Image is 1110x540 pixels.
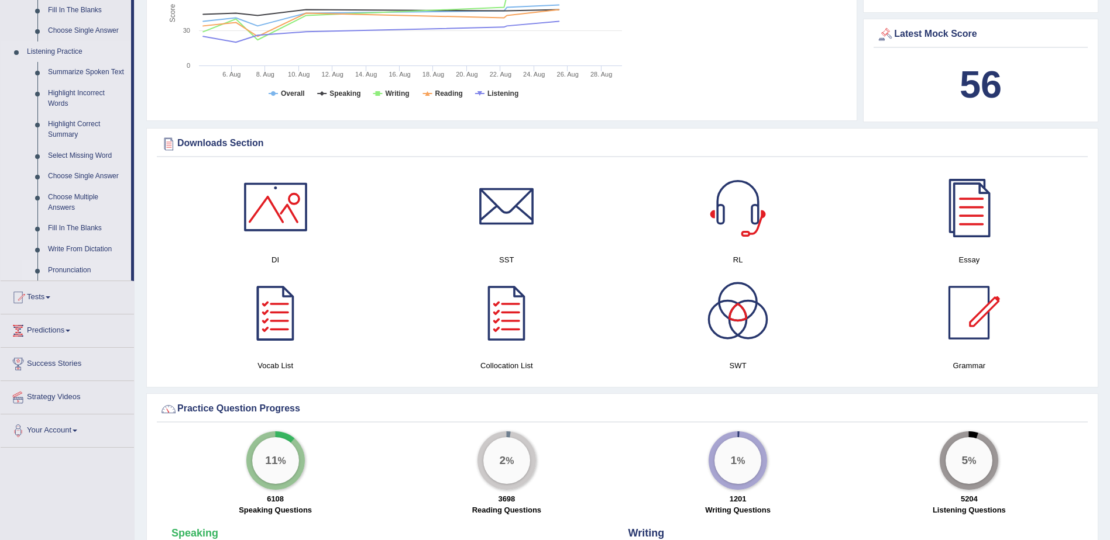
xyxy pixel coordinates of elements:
label: Reading Questions [472,504,541,515]
tspan: 16. Aug [389,71,410,78]
div: % [714,437,761,484]
h4: Vocab List [166,359,385,372]
a: Pronunciation [43,260,131,281]
div: % [483,437,530,484]
tspan: 10. Aug [288,71,310,78]
h4: SST [397,254,616,266]
tspan: 6. Aug [222,71,240,78]
tspan: Reading [435,89,463,98]
b: 56 [960,63,1002,106]
tspan: 18. Aug [422,71,444,78]
a: Strategy Videos [1,381,134,410]
a: Summarize Spoken Text [43,62,131,83]
tspan: Score [169,4,177,23]
div: Practice Question Progress [160,400,1085,418]
strong: 6108 [267,494,284,503]
tspan: Listening [487,89,518,98]
label: Listening Questions [933,504,1006,515]
a: Choose Single Answer [43,20,131,41]
tspan: Speaking [329,89,360,98]
tspan: 8. Aug [256,71,274,78]
tspan: 24. Aug [523,71,545,78]
a: Highlight Incorrect Words [43,83,131,114]
tspan: Writing [385,89,409,98]
a: Write From Dictation [43,239,131,260]
a: Success Stories [1,348,134,377]
tspan: 20. Aug [456,71,477,78]
strong: Speaking [171,527,218,539]
tspan: 12. Aug [322,71,343,78]
strong: 3698 [498,494,515,503]
label: Speaking Questions [239,504,312,515]
div: % [252,437,299,484]
h4: SWT [628,359,848,372]
a: Tests [1,281,134,310]
big: 5 [962,454,968,467]
a: Select Missing Word [43,146,131,167]
h4: Grammar [860,359,1079,372]
h4: RL [628,254,848,266]
tspan: 26. Aug [557,71,579,78]
tspan: Overall [281,89,305,98]
h4: Essay [860,254,1079,266]
label: Writing Questions [705,504,771,515]
h4: DI [166,254,385,266]
a: Choose Multiple Answers [43,187,131,218]
text: 0 [187,62,190,69]
big: 1 [731,454,737,467]
tspan: 22. Aug [490,71,511,78]
a: Your Account [1,414,134,444]
a: Choose Single Answer [43,166,131,187]
h4: Collocation List [397,359,616,372]
div: % [946,437,992,484]
big: 2 [499,454,506,467]
tspan: 28. Aug [590,71,612,78]
a: Fill In The Blanks [43,218,131,239]
a: Highlight Correct Summary [43,114,131,145]
text: 30 [183,27,190,34]
tspan: 14. Aug [355,71,377,78]
div: Downloads Section [160,135,1085,153]
strong: 1201 [730,494,747,503]
strong: 5204 [961,494,978,503]
strong: Writing [628,527,665,539]
div: Latest Mock Score [877,26,1085,43]
a: Predictions [1,314,134,344]
a: Listening Practice [22,41,131,63]
big: 11 [265,454,277,467]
